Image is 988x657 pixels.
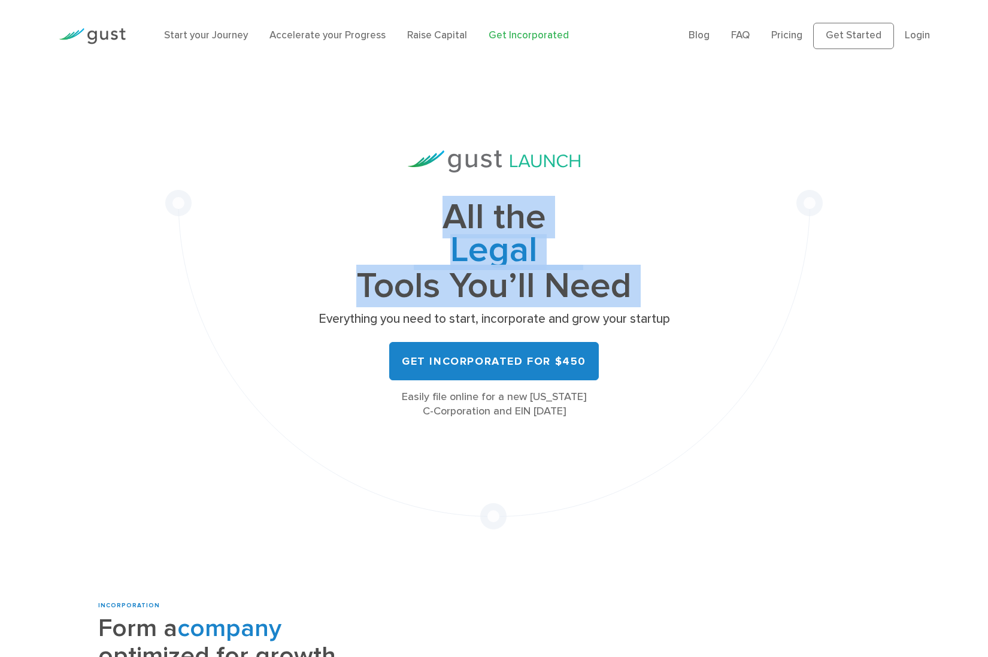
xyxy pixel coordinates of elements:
[389,342,599,380] a: Get Incorporated for $450
[269,29,386,41] a: Accelerate your Progress
[407,29,467,41] a: Raise Capital
[689,29,710,41] a: Blog
[164,29,248,41] a: Start your Journey
[98,601,418,610] div: INCORPORATION
[731,29,750,41] a: FAQ
[489,29,569,41] a: Get Incorporated
[905,29,930,41] a: Login
[813,23,894,49] a: Get Started
[314,234,674,270] span: Legal
[314,311,674,328] p: Everything you need to start, incorporate and grow your startup
[771,29,802,41] a: Pricing
[314,390,674,419] div: Easily file online for a new [US_STATE] C-Corporation and EIN [DATE]
[59,28,126,44] img: Gust Logo
[177,613,281,643] span: company
[314,201,674,302] h1: All the Tools You’ll Need
[408,150,580,172] img: Gust Launch Logo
